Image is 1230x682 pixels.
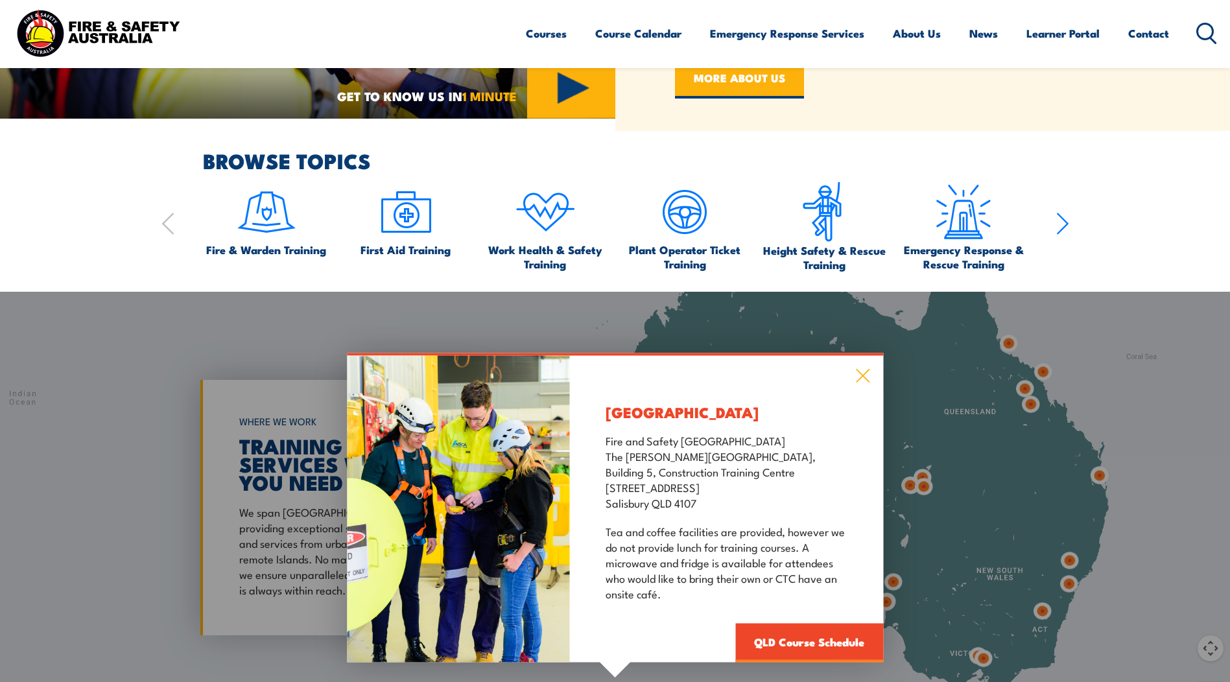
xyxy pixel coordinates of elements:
span: Emergency Response & Rescue Training [900,242,1027,271]
img: icon-5 [654,182,715,242]
p: Fire and Safety [GEOGRAPHIC_DATA] The [PERSON_NAME][GEOGRAPHIC_DATA], Building 5, Construction Tr... [606,432,847,510]
a: About Us [893,16,941,51]
a: Emergency Response & Rescue Training [900,182,1027,271]
span: Plant Operator Ticket Training [621,242,748,271]
a: News [969,16,998,51]
a: QLD Course Schedule [735,623,883,662]
a: Fire & Warden Training [206,182,326,257]
h2: BROWSE TOPICS [203,151,1069,169]
span: First Aid Training [361,242,451,257]
img: icon-6 [794,182,855,243]
a: Emergency Response Services [710,16,864,51]
img: icon-1 [236,182,297,242]
img: icon-2 [375,182,436,242]
img: Confined space entry training showing a trainer and two learners with a gas test monitor [347,355,570,662]
a: Contact [1128,16,1169,51]
a: Courses [526,16,567,51]
h3: [GEOGRAPHIC_DATA] [606,404,847,419]
a: MORE ABOUT US [675,60,804,99]
span: Height Safety & Rescue Training [761,243,888,272]
a: Course Calendar [595,16,681,51]
span: Work Health & Safety Training [482,242,609,271]
span: Fire & Warden Training [206,242,326,257]
a: Plant Operator Ticket Training [621,182,748,271]
a: Work Health & Safety Training [482,182,609,271]
span: GET TO KNOW US IN [337,90,517,102]
a: First Aid Training [361,182,451,257]
a: Height Safety & Rescue Training [761,182,888,272]
img: Emergency Response Icon [933,182,994,242]
a: Learner Portal [1026,16,1100,51]
img: icon-4 [515,182,576,242]
strong: 1 MINUTE [462,86,517,105]
p: Tea and coffee facilities are provided, however we do not provide lunch for training courses. A m... [606,523,847,600]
